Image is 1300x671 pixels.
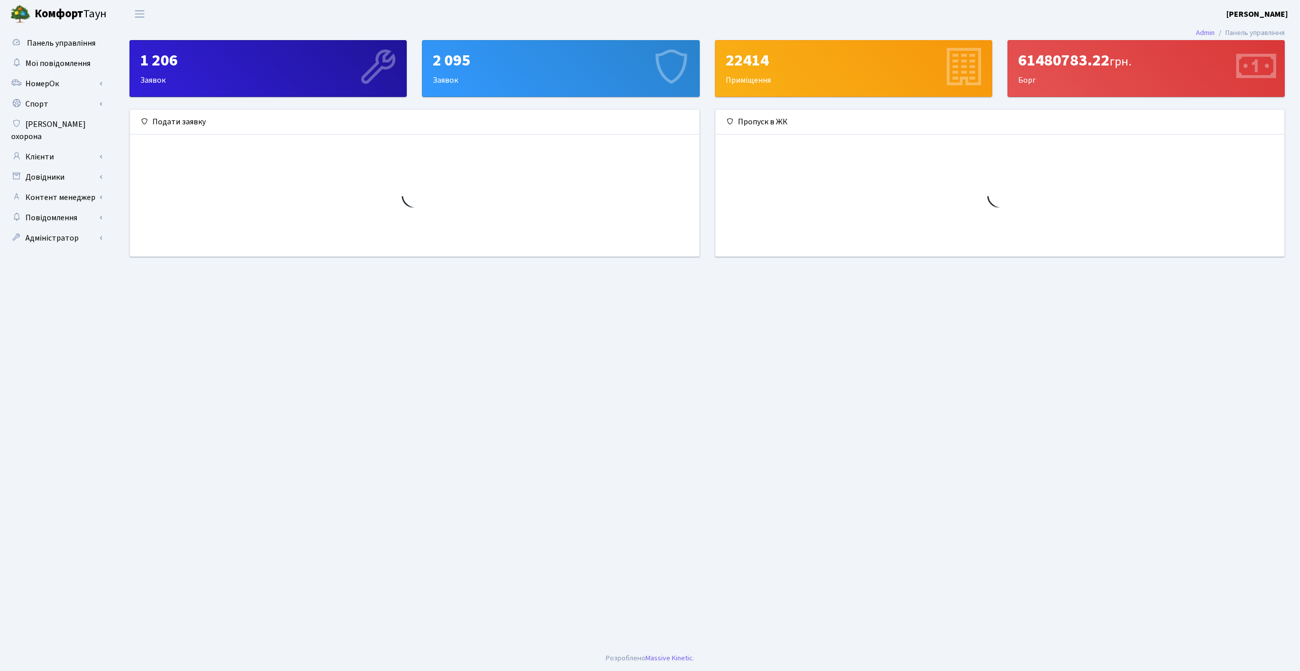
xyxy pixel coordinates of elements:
li: Панель управління [1215,27,1285,39]
div: Заявок [130,41,406,96]
a: НомерОк [5,74,107,94]
b: Комфорт [35,6,83,22]
a: Контент менеджер [5,187,107,208]
nav: breadcrumb [1181,22,1300,44]
a: Admin [1196,27,1215,38]
span: Таун [35,6,107,23]
div: Приміщення [716,41,992,96]
a: Довідники [5,167,107,187]
a: Панель управління [5,33,107,53]
b: [PERSON_NAME] [1226,9,1288,20]
span: Панель управління [27,38,95,49]
a: 1 206Заявок [129,40,407,97]
div: Розроблено . [606,653,694,664]
a: 22414Приміщення [715,40,992,97]
img: logo.png [10,4,30,24]
span: Мої повідомлення [25,58,90,69]
a: Клієнти [5,147,107,167]
div: Пропуск в ЖК [716,110,1285,135]
div: Заявок [422,41,699,96]
div: 61480783.22 [1018,51,1274,70]
a: Адміністратор [5,228,107,248]
a: Мої повідомлення [5,53,107,74]
span: грн. [1110,53,1131,71]
a: Повідомлення [5,208,107,228]
a: [PERSON_NAME] охорона [5,114,107,147]
a: 2 095Заявок [422,40,699,97]
a: [PERSON_NAME] [1226,8,1288,20]
div: 1 206 [140,51,396,70]
button: Переключити навігацію [127,6,152,22]
div: 2 095 [433,51,689,70]
div: Борг [1008,41,1284,96]
a: Спорт [5,94,107,114]
a: Massive Kinetic [645,653,693,663]
div: 22414 [726,51,982,70]
div: Подати заявку [130,110,699,135]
